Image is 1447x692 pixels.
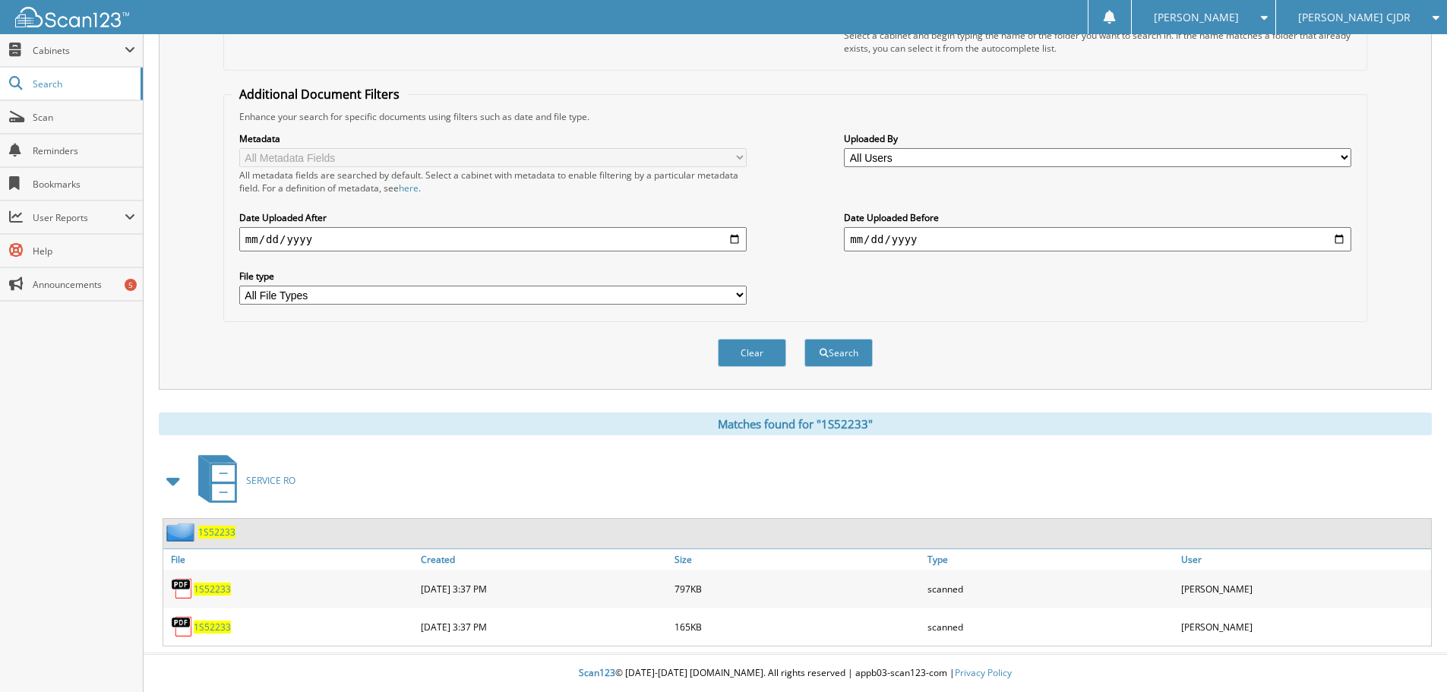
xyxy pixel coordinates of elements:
div: [PERSON_NAME] [1177,574,1431,604]
button: Search [804,339,873,367]
div: Matches found for "1S52233" [159,412,1432,435]
a: 1S52233 [198,526,235,539]
label: Uploaded By [844,132,1351,145]
div: [DATE] 3:37 PM [417,611,671,642]
span: SERVICE RO [246,474,295,487]
div: © [DATE]-[DATE] [DOMAIN_NAME]. All rights reserved | appb03-scan123-com | [144,655,1447,692]
span: Cabinets [33,44,125,57]
div: [PERSON_NAME] [1177,611,1431,642]
a: File [163,549,417,570]
input: end [844,227,1351,251]
img: folder2.png [166,523,198,542]
div: Select a cabinet and begin typing the name of the folder you want to search in. If the name match... [844,29,1351,55]
label: Metadata [239,132,747,145]
button: Clear [718,339,786,367]
span: Help [33,245,135,258]
label: File type [239,270,747,283]
div: scanned [924,574,1177,604]
a: Privacy Policy [955,666,1012,679]
div: scanned [924,611,1177,642]
span: Search [33,77,133,90]
span: Scan123 [579,666,615,679]
span: [PERSON_NAME] [1154,13,1239,22]
span: User Reports [33,211,125,224]
div: All metadata fields are searched by default. Select a cabinet with metadata to enable filtering b... [239,169,747,194]
div: 797KB [671,574,924,604]
a: Type [924,549,1177,570]
a: here [399,182,419,194]
a: 1S52233 [194,583,231,596]
img: PDF.png [171,615,194,638]
img: PDF.png [171,577,194,600]
div: 165KB [671,611,924,642]
img: scan123-logo-white.svg [15,7,129,27]
a: User [1177,549,1431,570]
legend: Additional Document Filters [232,86,407,103]
span: [PERSON_NAME] CJDR [1298,13,1411,22]
div: 5 [125,279,137,291]
a: 1S52233 [194,621,231,634]
label: Date Uploaded After [239,211,747,224]
a: SERVICE RO [189,450,295,510]
span: Reminders [33,144,135,157]
div: Enhance your search for specific documents using filters such as date and file type. [232,110,1359,123]
div: [DATE] 3:37 PM [417,574,671,604]
label: Date Uploaded Before [844,211,1351,224]
input: start [239,227,747,251]
a: Created [417,549,671,570]
span: Scan [33,111,135,124]
a: Size [671,549,924,570]
span: Bookmarks [33,178,135,191]
span: Announcements [33,278,135,291]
